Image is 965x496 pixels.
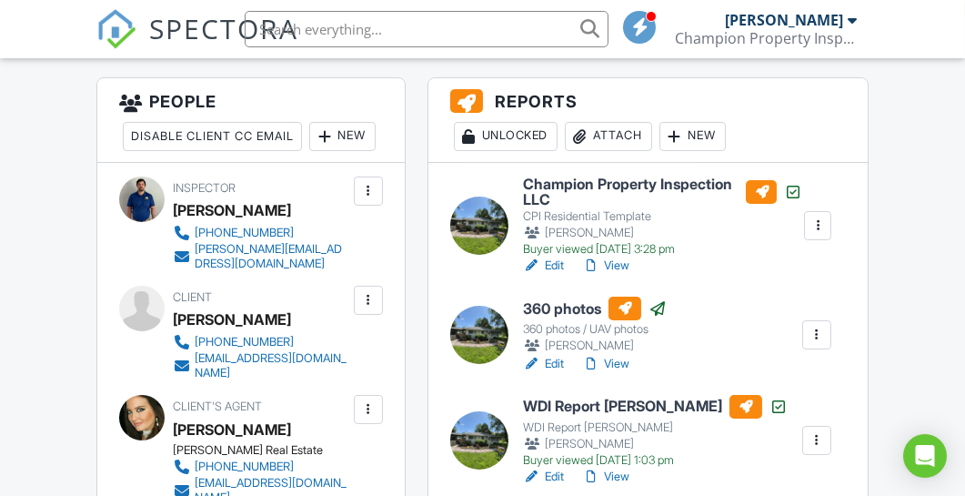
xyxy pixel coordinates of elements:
a: View [582,468,629,486]
h3: People [97,78,405,162]
span: Client's Agent [173,400,262,413]
div: [PERSON_NAME] [523,435,788,453]
a: 360 photos 360 photos / UAV photos [PERSON_NAME] [523,297,667,355]
h6: 360 photos [523,297,667,320]
a: View [582,257,629,275]
div: [PERSON_NAME] [523,337,667,355]
div: Buyer viewed [DATE] 3:28 pm [523,242,803,257]
div: [PERSON_NAME] [173,197,291,224]
a: [EMAIL_ADDRESS][DOMAIN_NAME] [173,351,349,380]
a: [PERSON_NAME][EMAIL_ADDRESS][DOMAIN_NAME] [173,242,349,271]
h6: Champion Property Inspection LLC [523,177,803,208]
h6: WDI Report [PERSON_NAME] [523,395,788,419]
div: [PERSON_NAME][EMAIL_ADDRESS][DOMAIN_NAME] [195,242,349,271]
a: WDI Report [PERSON_NAME] WDI Report [PERSON_NAME] [PERSON_NAME] Buyer viewed [DATE] 1:03 pm [523,395,788,468]
div: Disable Client CC Email [123,122,302,151]
div: New [659,122,726,151]
div: Open Intercom Messenger [903,434,947,478]
a: View [582,355,629,373]
a: Champion Property Inspection LLC CPI Residential Template [PERSON_NAME] Buyer viewed [DATE] 3:28 pm [523,177,803,258]
a: SPECTORA [96,25,298,63]
div: [PHONE_NUMBER] [195,226,294,240]
a: [PHONE_NUMBER] [173,224,349,242]
a: [PHONE_NUMBER] [173,333,349,351]
a: Edit [523,257,564,275]
div: [PERSON_NAME] [523,224,803,242]
a: [PERSON_NAME] [173,416,291,443]
div: Buyer viewed [DATE] 1:03 pm [523,453,788,468]
input: Search everything... [245,11,608,47]
div: CPI Residential Template [523,209,803,224]
h3: Reports [428,78,868,162]
div: New [309,122,376,151]
div: [PHONE_NUMBER] [195,335,294,349]
a: [PHONE_NUMBER] [173,458,349,476]
div: Champion Property Inspection LLC [675,29,857,47]
div: [PERSON_NAME] [173,306,291,333]
div: WDI Report [PERSON_NAME] [523,420,788,435]
span: Inspector [173,181,236,195]
div: Attach [565,122,652,151]
span: Client [173,290,212,304]
div: [PERSON_NAME] Real Estate [173,443,364,458]
div: 360 photos / UAV photos [523,322,667,337]
div: Unlocked [454,122,558,151]
a: Edit [523,355,564,373]
a: Edit [523,468,564,486]
div: [PERSON_NAME] [725,11,843,29]
div: [EMAIL_ADDRESS][DOMAIN_NAME] [195,351,349,380]
span: SPECTORA [149,9,298,47]
div: [PHONE_NUMBER] [195,460,294,474]
img: The Best Home Inspection Software - Spectora [96,9,136,49]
